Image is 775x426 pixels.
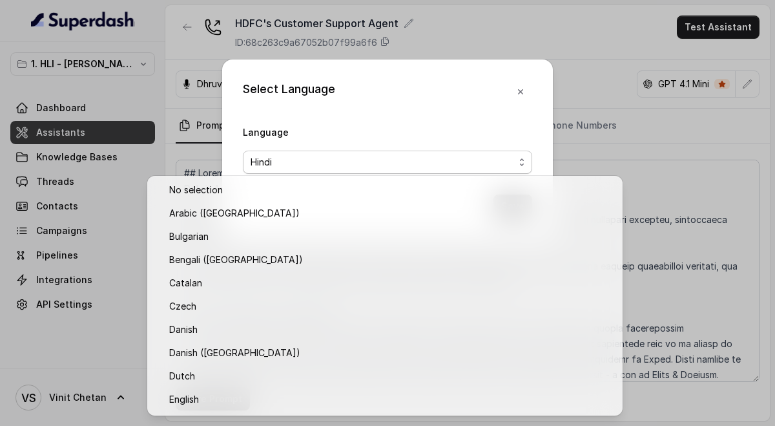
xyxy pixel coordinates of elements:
[169,368,612,384] span: Dutch
[169,275,612,291] span: Catalan
[169,392,612,407] span: English
[169,252,612,268] span: Bengali ([GEOGRAPHIC_DATA])
[169,299,612,314] span: Czech
[147,176,623,416] div: Hindi
[169,322,612,337] span: Danish
[169,206,612,221] span: Arabic ([GEOGRAPHIC_DATA])
[243,151,532,174] button: Hindi
[169,345,612,361] span: Danish ([GEOGRAPHIC_DATA])
[169,229,612,244] span: Bulgarian
[251,154,514,170] span: Hindi
[169,182,612,198] span: No selection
